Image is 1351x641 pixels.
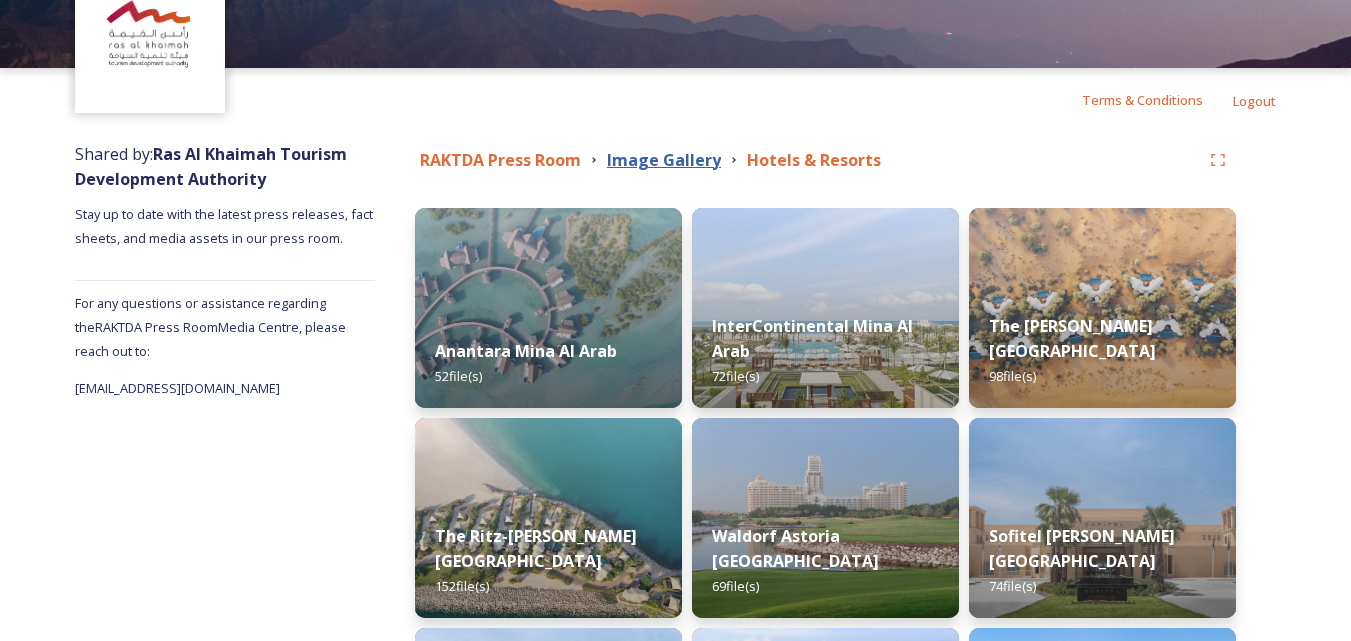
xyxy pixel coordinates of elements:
[969,208,1236,408] img: ce6e5df5-bf95-4540-aab7-1bfb19ca7ac2.jpg
[420,149,581,171] strong: RAKTDA Press Room
[989,315,1156,362] strong: The [PERSON_NAME] [GEOGRAPHIC_DATA]
[989,367,1036,385] span: 98 file(s)
[435,340,617,362] strong: Anantara Mina Al Arab
[712,525,879,572] strong: Waldorf Astoria [GEOGRAPHIC_DATA]
[415,208,682,408] img: 4bb72557-e925-488a-8015-31f862466ffe.jpg
[75,143,347,190] strong: Ras Al Khaimah Tourism Development Authority
[1082,91,1203,109] span: Terms & Conditions
[1082,88,1233,112] a: Terms & Conditions
[75,205,376,247] span: Stay up to date with the latest press releases, fact sheets, and media assets in our press room.
[692,418,959,618] img: 78b6791c-afca-47d9-b215-0d5f683c3802.jpg
[712,315,913,362] strong: InterContinental Mina Al Arab
[435,525,637,572] strong: The Ritz-[PERSON_NAME][GEOGRAPHIC_DATA]
[969,418,1236,618] img: a9ebf5a1-172b-4e0c-a824-34c24c466fca.jpg
[415,418,682,618] img: c7d2be27-70fd-421d-abbd-f019b6627207.jpg
[712,367,759,385] span: 72 file(s)
[435,367,482,385] span: 52 file(s)
[435,577,489,595] span: 152 file(s)
[75,143,347,190] span: Shared by:
[1233,92,1276,110] span: Logout
[747,149,881,171] strong: Hotels & Resorts
[75,294,346,360] span: For any questions or assistance regarding the RAKTDA Press Room Media Centre, please reach out to:
[692,208,959,408] img: aa4048f6-56b4-40ca-bd46-89bef3671076.jpg
[607,149,721,171] strong: Image Gallery
[75,379,280,397] span: [EMAIL_ADDRESS][DOMAIN_NAME]
[712,577,759,595] span: 69 file(s)
[989,577,1036,595] span: 74 file(s)
[989,525,1175,572] strong: Sofitel [PERSON_NAME][GEOGRAPHIC_DATA]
